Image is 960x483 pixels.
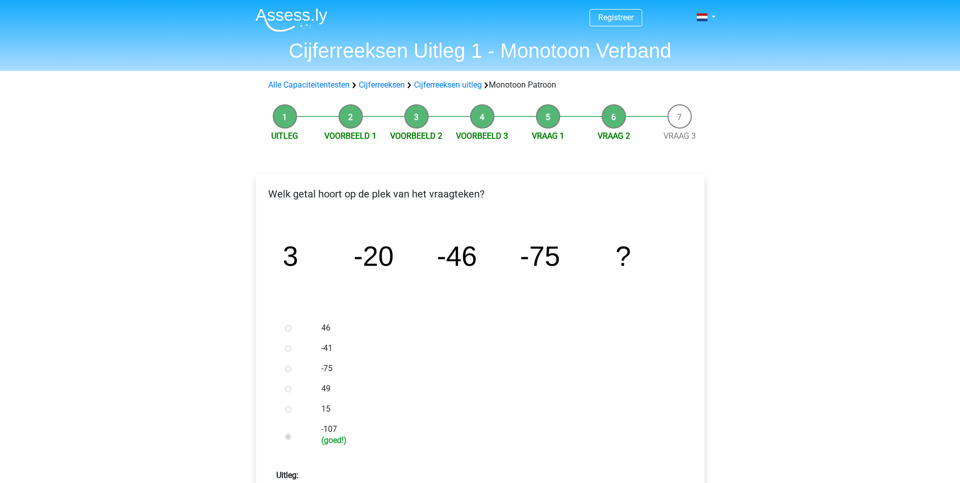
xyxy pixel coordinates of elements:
tspan: 3 [282,240,298,272]
a: Registreer [598,13,634,22]
tspan: -75 [520,240,560,272]
tspan: -46 [437,240,477,272]
a: Alle Capaciteitentesten [268,80,350,90]
h6: (goed!) [321,435,672,445]
label: 15 [321,403,672,415]
a: Vraag 3 [663,131,696,141]
p: Welk getal hoort op de plek van het vraagteken? [264,186,696,202]
label: 46 [321,322,672,334]
label: -41 [321,342,672,354]
a: Voorbeeld 2 [390,131,442,141]
div: Monotoon Patroon [264,79,696,91]
label: 49 [321,383,672,395]
a: Voorbeeld 1 [324,131,377,141]
tspan: ? [615,240,631,272]
a: Vraag 1 [532,131,564,141]
a: Cijferreeksen [359,80,405,90]
h1: Cijferreeksen Uitleg 1 - Monotoon Verband [247,38,713,63]
a: Vraag 2 [598,131,630,141]
a: Voorbeeld 3 [456,131,508,141]
strong: Uitleg: [276,470,299,480]
a: Cijferreeksen uitleg [414,80,482,90]
label: -107 [321,423,672,445]
a: Uitleg [271,131,298,141]
tspan: -20 [353,240,393,272]
img: Assessly [256,8,327,32]
label: -75 [321,363,672,375]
